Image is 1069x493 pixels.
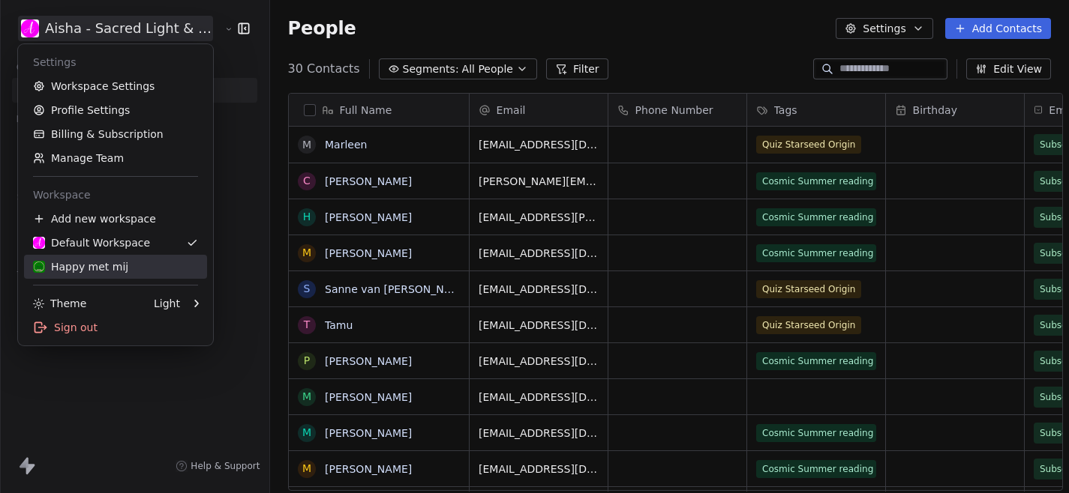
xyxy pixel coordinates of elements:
div: Add new workspace [24,207,207,231]
div: Sign out [24,315,207,339]
div: Workspace [24,183,207,207]
img: Logo%20Happy%20met%20mij%20(1).png [33,261,45,273]
img: Logo%20Aisha%202%20(1).png [33,237,45,249]
div: Happy met mij [33,259,128,274]
div: Default Workspace [33,235,150,250]
a: Profile Settings [24,98,207,122]
div: Theme [33,296,86,311]
a: Workspace Settings [24,74,207,98]
div: Settings [24,50,207,74]
a: Manage Team [24,146,207,170]
div: Light [154,296,180,311]
a: Billing & Subscription [24,122,207,146]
